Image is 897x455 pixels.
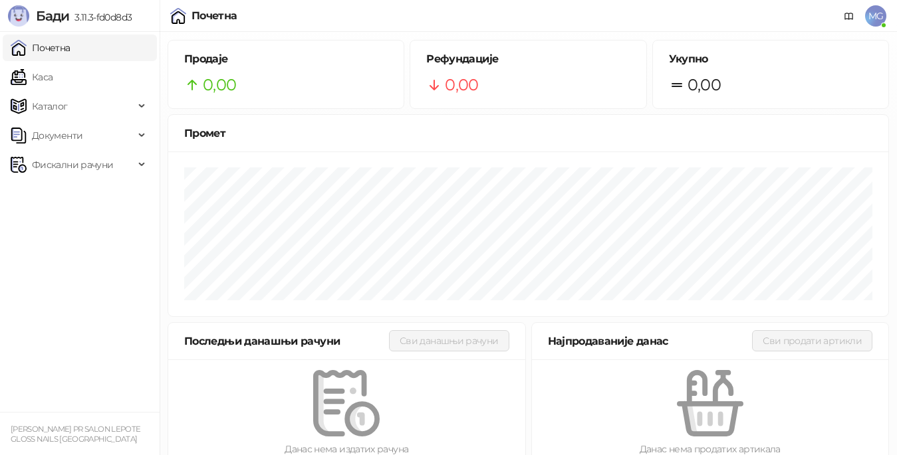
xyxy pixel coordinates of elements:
[426,51,630,67] h5: Рефундације
[11,424,140,444] small: [PERSON_NAME] PR SALON LEPOTE GLOSS NAILS [GEOGRAPHIC_DATA]
[32,122,82,149] span: Документи
[865,5,886,27] span: MG
[184,333,389,349] div: Последњи данашњи рачуни
[548,333,753,349] div: Најпродаваније данас
[184,51,388,67] h5: Продаје
[69,11,132,23] span: 3.11.3-fd0d8d3
[32,151,113,178] span: Фискални рачуни
[32,93,68,120] span: Каталог
[11,64,53,90] a: Каса
[838,5,860,27] a: Документација
[389,330,509,351] button: Сви данашњи рачуни
[36,8,69,24] span: Бади
[184,125,872,141] div: Промет
[8,5,29,27] img: Logo
[669,51,872,67] h5: Укупно
[192,11,237,21] div: Почетна
[203,72,236,98] span: 0,00
[752,330,872,351] button: Сви продати артикли
[445,72,478,98] span: 0,00
[11,35,70,61] a: Почетна
[688,72,721,98] span: 0,00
